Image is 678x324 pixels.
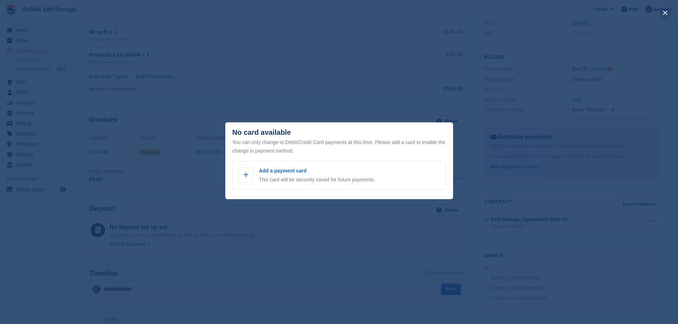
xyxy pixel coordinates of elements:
[232,138,446,155] div: You can only change to Debit/Credit Card payments at this time. Please add a card to enable the c...
[659,7,671,18] button: close
[232,161,446,190] a: Add a payment card This card will be securely saved for future payments.
[259,176,375,184] p: This card will be securely saved for future payments.
[232,128,291,137] div: No card available
[259,167,375,175] p: Add a payment card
